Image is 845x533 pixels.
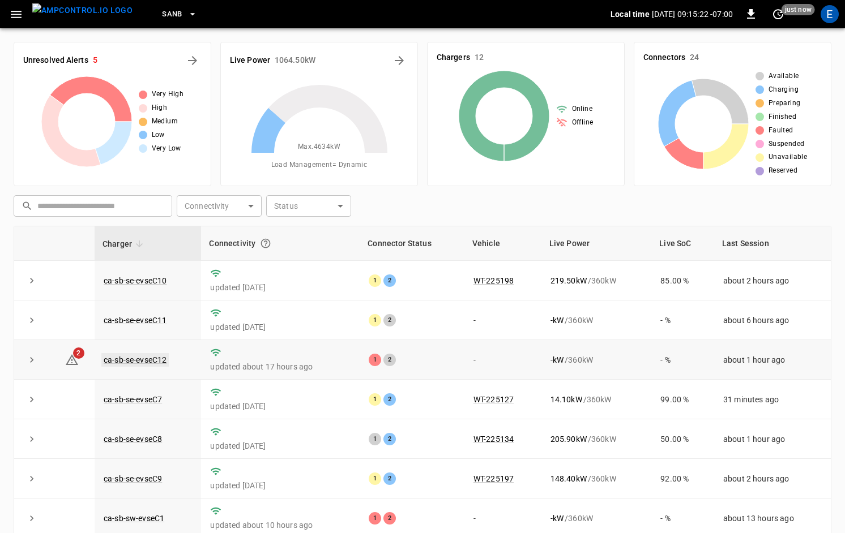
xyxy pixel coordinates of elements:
[210,282,351,293] p: updated [DATE]
[65,355,79,364] a: 2
[714,459,831,498] td: about 2 hours ago
[210,480,351,491] p: updated [DATE]
[714,261,831,300] td: about 2 hours ago
[104,276,167,285] a: ca-sb-se-evseC10
[541,226,652,261] th: Live Power
[383,274,396,287] div: 2
[103,237,147,251] span: Charger
[550,354,643,366] div: / 360 kW
[782,4,815,15] span: just now
[230,54,270,67] h6: Live Power
[651,300,714,340] td: - %
[369,472,381,485] div: 1
[162,8,182,21] span: SanB
[611,8,650,20] p: Local time
[255,233,276,253] button: Connection between the charger and our software.
[23,510,40,527] button: expand row
[383,433,396,445] div: 2
[473,276,514,285] a: WT-225198
[714,300,831,340] td: about 6 hours ago
[769,71,799,82] span: Available
[643,51,685,64] h6: Connectors
[210,321,351,333] p: updated [DATE]
[369,512,381,525] div: 1
[550,513,564,524] p: - kW
[464,226,541,261] th: Vehicle
[152,116,178,127] span: Medium
[769,111,796,123] span: Finished
[157,3,202,25] button: SanB
[769,5,787,23] button: set refresh interval
[714,380,831,419] td: 31 minutes ago
[475,51,484,64] h6: 12
[550,473,587,484] p: 148.40 kW
[210,519,351,531] p: updated about 10 hours ago
[93,54,97,67] h6: 5
[360,226,464,261] th: Connector Status
[550,433,587,445] p: 205.90 kW
[369,393,381,406] div: 1
[714,419,831,459] td: about 1 hour ago
[383,354,396,366] div: 2
[550,315,564,326] p: - kW
[73,347,84,359] span: 2
[769,165,797,177] span: Reserved
[210,440,351,452] p: updated [DATE]
[714,340,831,380] td: about 1 hour ago
[23,391,40,408] button: expand row
[32,3,133,18] img: ampcontrol.io logo
[769,125,793,136] span: Faulted
[209,233,352,253] div: Connectivity
[152,102,168,114] span: High
[183,51,202,70] button: All Alerts
[23,272,40,289] button: expand row
[464,340,541,380] td: -
[101,353,169,367] a: ca-sb-se-evseC12
[152,143,181,154] span: Very Low
[369,274,381,287] div: 1
[275,54,315,67] h6: 1064.50 kW
[572,104,592,115] span: Online
[369,354,381,366] div: 1
[550,473,643,484] div: / 360 kW
[104,474,162,483] a: ca-sb-se-evseC9
[369,314,381,326] div: 1
[651,226,714,261] th: Live SoC
[271,160,368,171] span: Load Management = Dynamic
[651,419,714,459] td: 50.00 %
[572,117,594,128] span: Offline
[152,89,184,100] span: Very High
[383,314,396,326] div: 2
[651,340,714,380] td: - %
[651,380,714,419] td: 99.00 %
[23,470,40,487] button: expand row
[550,513,643,524] div: / 360 kW
[383,512,396,525] div: 2
[651,459,714,498] td: 92.00 %
[437,51,470,64] h6: Chargers
[550,275,643,286] div: / 360 kW
[104,514,164,523] a: ca-sb-sw-evseC1
[550,315,643,326] div: / 360 kW
[550,275,587,286] p: 219.50 kW
[550,354,564,366] p: - kW
[550,394,643,405] div: / 360 kW
[298,141,340,153] span: Max. 4634 kW
[550,433,643,445] div: / 360 kW
[104,435,162,444] a: ca-sb-se-evseC8
[383,472,396,485] div: 2
[769,98,801,109] span: Preparing
[473,395,514,404] a: WT-225127
[369,433,381,445] div: 1
[383,393,396,406] div: 2
[769,84,799,96] span: Charging
[152,130,165,141] span: Low
[23,312,40,329] button: expand row
[390,51,408,70] button: Energy Overview
[821,5,839,23] div: profile-icon
[464,300,541,340] td: -
[23,54,88,67] h6: Unresolved Alerts
[651,261,714,300] td: 85.00 %
[473,474,514,483] a: WT-225197
[210,361,351,372] p: updated about 17 hours ago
